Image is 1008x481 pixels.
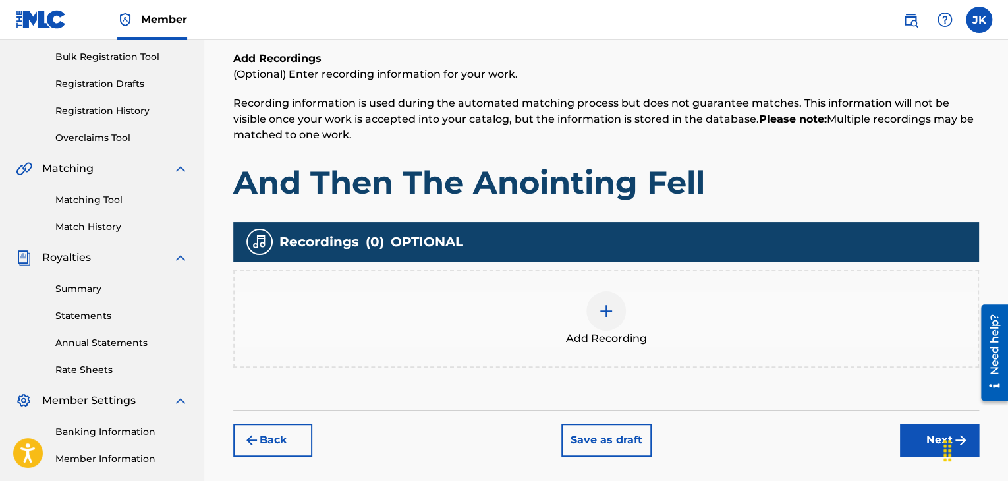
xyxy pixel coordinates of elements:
[937,12,953,28] img: help
[16,393,32,409] img: Member Settings
[233,163,979,202] h1: And Then The Anointing Fell
[233,68,518,80] span: (Optional) Enter recording information for your work.
[391,232,463,252] span: OPTIONAL
[55,50,188,64] a: Bulk Registration Tool
[561,424,652,457] button: Save as draft
[173,393,188,409] img: expand
[16,161,32,177] img: Matching
[233,51,979,67] h6: Add Recordings
[903,12,918,28] img: search
[932,7,958,33] div: Help
[55,452,188,466] a: Member Information
[55,309,188,323] a: Statements
[252,234,267,250] img: recording
[966,7,992,33] div: User Menu
[233,424,312,457] button: Back
[42,161,94,177] span: Matching
[55,425,188,439] a: Banking Information
[55,193,188,207] a: Matching Tool
[233,97,974,141] span: Recording information is used during the automated matching process but does not guarantee matche...
[55,220,188,234] a: Match History
[971,300,1008,406] iframe: Resource Center
[55,336,188,350] a: Annual Statements
[598,303,614,319] img: add
[937,431,958,470] div: Drag
[244,432,260,448] img: 7ee5dd4eb1f8a8e3ef2f.svg
[279,232,359,252] span: Recordings
[366,232,384,252] span: ( 0 )
[42,393,136,409] span: Member Settings
[55,363,188,377] a: Rate Sheets
[42,250,91,266] span: Royalties
[55,77,188,91] a: Registration Drafts
[55,104,188,118] a: Registration History
[173,161,188,177] img: expand
[897,7,924,33] a: Public Search
[141,12,187,27] span: Member
[16,250,32,266] img: Royalties
[566,331,647,347] span: Add Recording
[55,131,188,145] a: Overclaims Tool
[16,10,67,29] img: MLC Logo
[942,418,1008,481] iframe: Chat Widget
[117,12,133,28] img: Top Rightsholder
[759,113,827,125] strong: Please note:
[55,282,188,296] a: Summary
[900,424,979,457] button: Next
[173,250,188,266] img: expand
